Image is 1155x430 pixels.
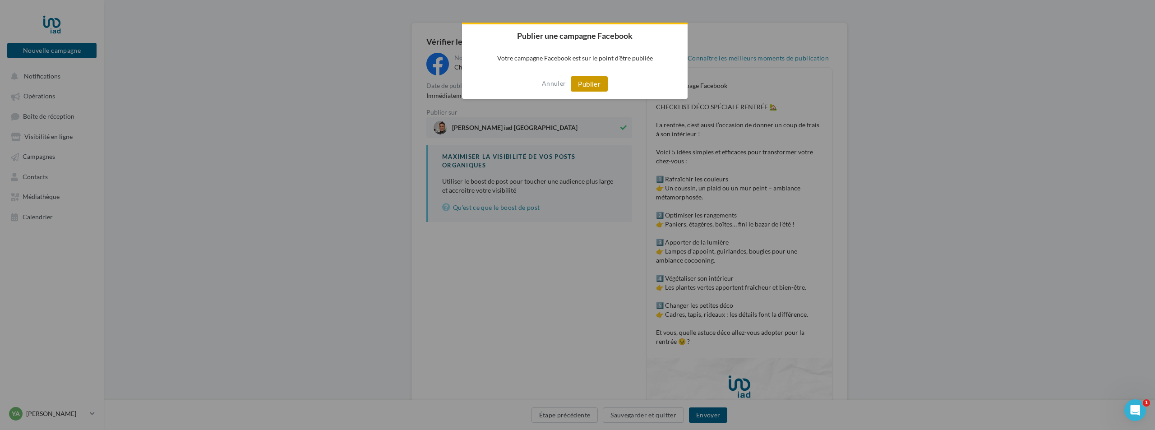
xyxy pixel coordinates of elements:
button: Annuler [542,76,566,91]
button: Publier [571,76,608,92]
h2: Publier une campagne Facebook [462,24,688,47]
iframe: Intercom live chat [1124,399,1146,421]
p: Votre campagne Facebook est sur le point d'être publiée [462,47,688,69]
span: 1 [1143,399,1150,407]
